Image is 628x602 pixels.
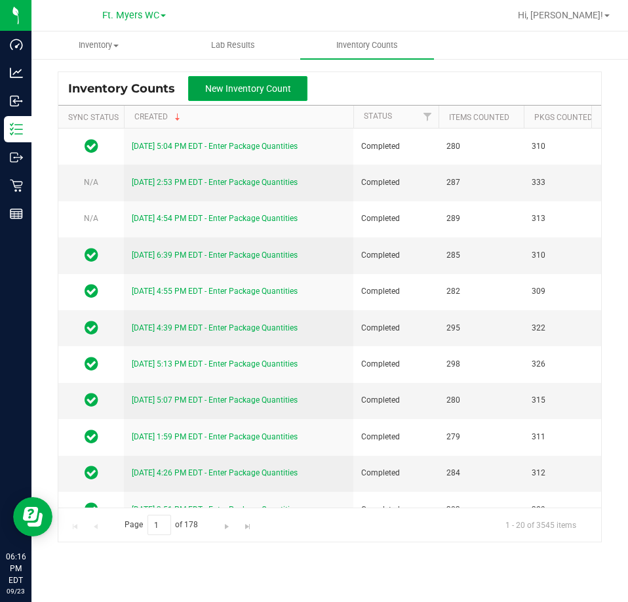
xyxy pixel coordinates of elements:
[6,586,26,596] p: 09/23
[132,468,298,477] a: [DATE] 4:26 PM EDT - Enter Package Quantities
[205,83,291,94] span: New Inventory Count
[132,395,298,405] a: [DATE] 5:07 PM EDT - Enter Package Quantities
[84,214,98,223] span: N/A
[10,151,23,164] inline-svg: Outbound
[446,322,516,334] span: 295
[449,113,509,122] a: Items Counted
[532,504,601,516] span: 329
[532,249,601,262] span: 310
[532,431,601,443] span: 311
[10,94,23,108] inline-svg: Inbound
[319,39,416,51] span: Inventory Counts
[532,212,601,225] span: 313
[300,31,435,59] a: Inventory Counts
[132,432,298,441] a: [DATE] 1:59 PM EDT - Enter Package Quantities
[132,178,298,187] a: [DATE] 2:53 PM EDT - Enter Package Quantities
[518,10,603,20] span: Hi, [PERSON_NAME]!
[446,467,516,479] span: 284
[361,394,431,407] span: Completed
[361,358,431,371] span: Completed
[361,140,431,153] span: Completed
[85,428,98,446] span: In Sync
[85,500,98,519] span: In Sync
[446,140,516,153] span: 280
[85,282,98,300] span: In Sync
[532,140,601,153] span: 310
[10,207,23,220] inline-svg: Reports
[85,137,98,155] span: In Sync
[10,38,23,51] inline-svg: Dashboard
[532,285,601,298] span: 309
[532,176,601,189] span: 333
[446,431,516,443] span: 279
[10,66,23,79] inline-svg: Analytics
[68,81,188,96] span: Inventory Counts
[10,179,23,192] inline-svg: Retail
[532,467,601,479] span: 312
[188,76,307,101] button: New Inventory Count
[85,464,98,482] span: In Sync
[446,358,516,371] span: 298
[361,285,431,298] span: Completed
[446,176,516,189] span: 287
[132,142,298,151] a: [DATE] 5:04 PM EDT - Enter Package Quantities
[446,504,516,516] span: 303
[132,323,298,332] a: [DATE] 4:39 PM EDT - Enter Package Quantities
[361,467,431,479] span: Completed
[446,249,516,262] span: 285
[85,319,98,337] span: In Sync
[532,322,601,334] span: 322
[495,515,587,534] span: 1 - 20 of 3545 items
[102,10,159,21] span: Ft. Myers WC
[361,322,431,334] span: Completed
[31,31,166,59] a: Inventory
[193,39,273,51] span: Lab Results
[534,113,593,122] a: Pkgs Counted
[132,251,298,260] a: [DATE] 6:39 PM EDT - Enter Package Quantities
[361,504,431,516] span: Completed
[85,391,98,409] span: In Sync
[361,431,431,443] span: Completed
[84,178,98,187] span: N/A
[446,212,516,225] span: 289
[6,551,26,586] p: 06:16 PM EDT
[532,358,601,371] span: 326
[417,106,439,128] a: Filter
[238,515,257,532] a: Go to the last page
[10,123,23,136] inline-svg: Inventory
[134,112,183,121] a: Created
[166,31,300,59] a: Lab Results
[532,394,601,407] span: 315
[85,246,98,264] span: In Sync
[32,39,165,51] span: Inventory
[361,176,431,189] span: Completed
[85,355,98,373] span: In Sync
[364,111,392,121] a: Status
[132,359,298,369] a: [DATE] 5:13 PM EDT - Enter Package Quantities
[361,212,431,225] span: Completed
[113,515,209,535] span: Page of 178
[446,285,516,298] span: 282
[361,249,431,262] span: Completed
[132,214,298,223] a: [DATE] 4:54 PM EDT - Enter Package Quantities
[132,505,298,514] a: [DATE] 3:51 PM EDT - Enter Package Quantities
[132,287,298,296] a: [DATE] 4:55 PM EDT - Enter Package Quantities
[13,497,52,536] iframe: Resource center
[446,394,516,407] span: 280
[147,515,171,535] input: 1
[218,515,237,532] a: Go to the next page
[68,113,119,122] a: Sync Status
